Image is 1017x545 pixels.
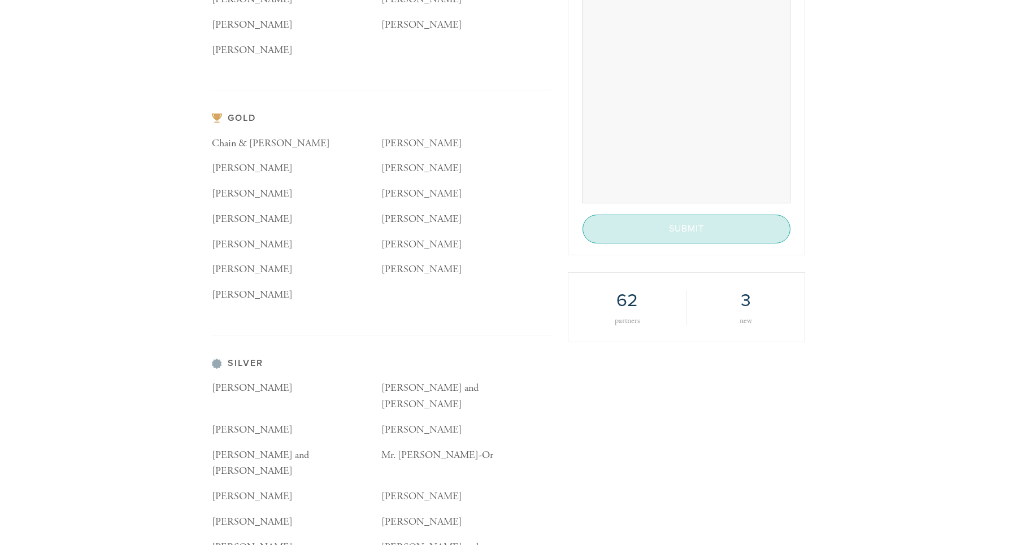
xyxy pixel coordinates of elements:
p: [PERSON_NAME] [212,287,381,303]
p: [PERSON_NAME] [381,237,551,253]
p: [PERSON_NAME] [381,422,551,438]
p: [PERSON_NAME] and [PERSON_NAME] [212,447,381,480]
p: [PERSON_NAME] [212,261,381,278]
p: [PERSON_NAME] [381,514,551,530]
p: [PERSON_NAME] [212,42,381,59]
p: [PERSON_NAME] [212,514,381,530]
span: [PERSON_NAME] [212,187,293,200]
p: [PERSON_NAME] and [PERSON_NAME] [381,380,551,413]
input: Submit [583,215,790,243]
p: [PERSON_NAME] [212,422,381,438]
p: [PERSON_NAME] [381,186,551,202]
div: partners [585,317,669,325]
p: [PERSON_NAME] [381,489,551,505]
img: pp-silver.svg [212,359,222,369]
div: new [703,317,788,325]
p: [PERSON_NAME] [212,17,381,33]
h3: Gold [212,113,551,124]
p: [PERSON_NAME] [381,136,551,152]
p: [PERSON_NAME] [381,160,551,177]
h3: Silver [212,358,551,369]
h2: 3 [703,290,788,311]
p: [PERSON_NAME] [212,380,381,396]
p: [PERSON_NAME] [212,160,381,177]
p: [PERSON_NAME] [212,211,381,228]
p: Chain & [PERSON_NAME] [212,136,381,152]
span: [PERSON_NAME] [381,263,462,276]
p: [PERSON_NAME] [381,17,551,33]
img: pp-gold.svg [212,114,222,123]
p: [PERSON_NAME] [212,237,381,253]
p: [PERSON_NAME] [381,211,551,228]
p: [PERSON_NAME] [212,489,381,505]
h2: 62 [585,290,669,311]
span: Mr. [PERSON_NAME]-Or [381,448,493,461]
